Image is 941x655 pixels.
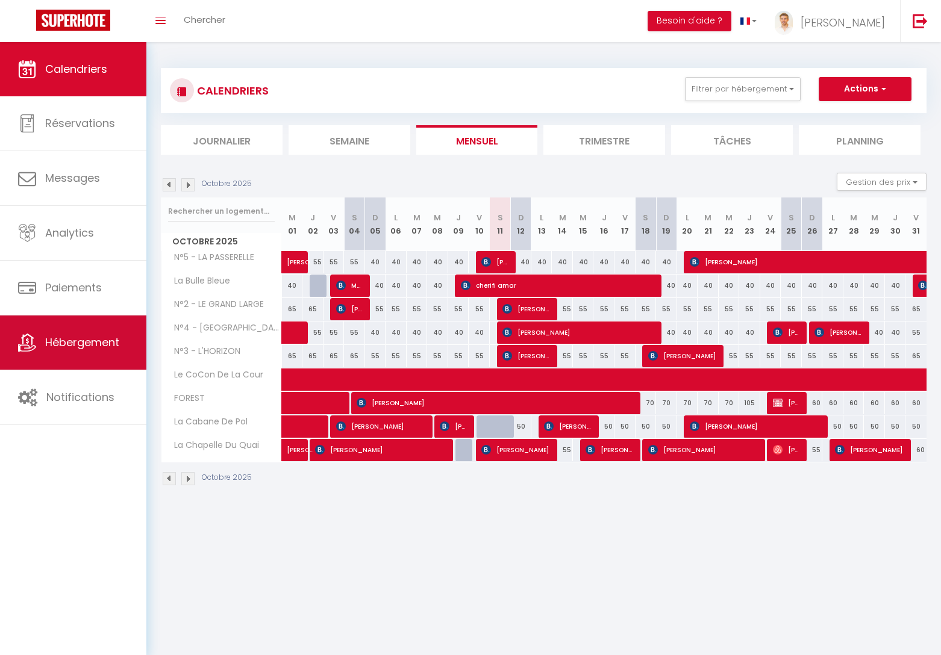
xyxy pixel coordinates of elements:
[698,321,719,344] div: 40
[46,390,114,405] span: Notifications
[781,345,802,367] div: 55
[871,212,878,223] abbr: M
[905,321,927,344] div: 55
[913,13,928,28] img: logout
[407,321,428,344] div: 40
[202,472,252,483] p: Octobre 2025
[456,212,461,223] abbr: J
[282,275,303,297] div: 40
[394,212,398,223] abbr: L
[760,298,781,320] div: 55
[656,197,677,251] th: 19
[843,197,864,251] th: 28
[602,212,607,223] abbr: J
[671,125,793,155] li: Tâches
[843,392,864,414] div: 60
[690,415,824,438] span: [PERSON_NAME]
[677,275,698,297] div: 40
[864,345,885,367] div: 55
[45,225,94,240] span: Analytics
[622,212,628,223] abbr: V
[315,438,449,461] span: [PERSON_NAME]
[835,438,905,461] span: [PERSON_NAME]
[498,212,503,223] abbr: S
[161,125,283,155] li: Journalier
[287,244,314,267] span: [PERSON_NAME]
[365,251,386,273] div: 40
[344,321,365,344] div: 55
[161,233,281,250] span: Octobre 2025
[760,275,781,297] div: 40
[552,251,573,273] div: 40
[365,275,386,297] div: 40
[372,212,378,223] abbr: D
[698,275,719,297] div: 40
[822,392,843,414] div: 60
[344,197,365,251] th: 04
[427,275,448,297] div: 40
[45,61,107,76] span: Calendriers
[677,298,698,320] div: 55
[843,275,864,297] div: 40
[331,212,336,223] abbr: V
[905,345,927,367] div: 65
[386,298,407,320] div: 55
[905,439,927,461] div: 60
[282,197,303,251] th: 01
[502,297,552,320] span: [PERSON_NAME] [PERSON_NAME]
[427,298,448,320] div: 55
[819,77,911,101] button: Actions
[324,197,345,251] th: 03
[648,344,719,367] span: [PERSON_NAME]
[386,251,407,273] div: 40
[636,197,657,251] th: 18
[773,438,801,461] span: [PERSON_NAME]
[282,251,303,274] a: [PERSON_NAME]
[747,212,752,223] abbr: J
[448,321,469,344] div: 40
[481,250,510,273] span: [PERSON_NAME]
[885,321,906,344] div: 40
[282,439,303,462] a: [PERSON_NAME]
[593,298,614,320] div: 55
[573,197,594,251] th: 15
[822,197,843,251] th: 27
[802,345,823,367] div: 55
[407,298,428,320] div: 55
[469,298,490,320] div: 55
[544,415,593,438] span: [PERSON_NAME]
[407,275,428,297] div: 40
[552,439,573,461] div: 55
[416,125,538,155] li: Mensuel
[510,197,531,251] th: 12
[344,345,365,367] div: 65
[801,15,885,30] span: [PERSON_NAME]
[656,321,677,344] div: 40
[302,197,324,251] th: 02
[789,212,794,223] abbr: S
[614,298,636,320] div: 55
[656,298,677,320] div: 55
[531,197,552,251] th: 13
[352,212,357,223] abbr: S
[448,298,469,320] div: 55
[540,212,543,223] abbr: L
[324,345,345,367] div: 65
[643,212,648,223] abbr: S
[163,392,208,405] span: FOREST
[831,212,835,223] abbr: L
[163,275,233,288] span: La Bulle Bleue
[45,170,100,185] span: Messages
[407,197,428,251] th: 07
[864,415,885,438] div: 50
[413,212,420,223] abbr: M
[386,197,407,251] th: 06
[781,197,802,251] th: 25
[704,212,711,223] abbr: M
[648,11,731,31] button: Besoin d'aide ?
[407,345,428,367] div: 55
[593,415,614,438] div: 50
[636,251,657,273] div: 40
[386,345,407,367] div: 55
[885,275,906,297] div: 40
